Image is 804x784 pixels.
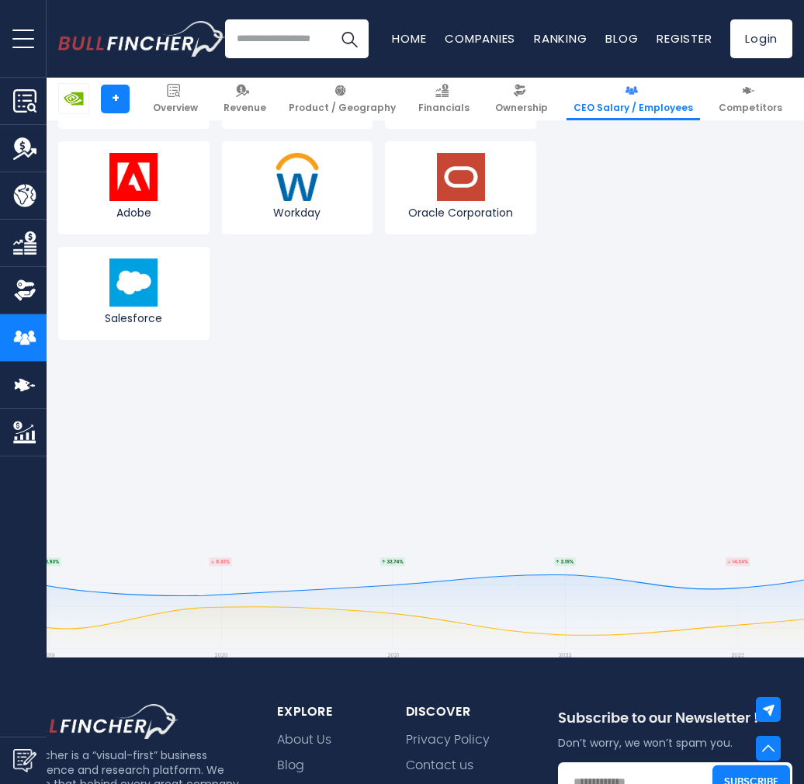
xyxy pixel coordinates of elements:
a: Salesforce [58,247,210,340]
a: Overview [146,78,205,120]
img: CRM logo [109,258,158,307]
a: Go to homepage [58,21,225,57]
a: Workday [222,141,373,234]
a: CEO Salary / Employees [567,78,700,120]
img: Bullfincher logo [58,21,226,57]
div: Subscribe to our Newsletter ! [558,710,792,736]
a: Revenue [217,78,273,120]
span: Overview [153,102,198,114]
a: Blog [605,30,638,47]
a: Ranking [534,30,587,47]
a: Register [657,30,712,47]
span: CEO Salary / Employees [574,102,693,114]
a: Blog [277,758,304,773]
a: About Us [277,733,331,748]
a: + [101,85,130,113]
a: Companies [445,30,515,47]
span: Adobe [62,206,206,220]
a: Contact us [406,758,473,773]
img: footer logo [12,704,178,740]
span: Oracle Corporation [389,206,532,220]
span: Revenue [224,102,266,114]
a: Oracle Corporation [385,141,536,234]
a: Adobe [58,141,210,234]
div: Discover [406,704,535,720]
span: Salesforce [62,311,206,325]
span: Financials [418,102,470,114]
img: NVDA logo [59,84,88,113]
img: WDAY logo [273,153,321,201]
img: Ownership [13,279,36,302]
button: Search [330,19,369,58]
a: Competitors [712,78,789,120]
a: Ownership [488,78,555,120]
img: ADBE logo [109,153,158,201]
p: Don’t worry, we won’t spam you. [558,736,792,750]
img: ORCL logo [437,153,485,201]
a: Privacy Policy [406,733,490,748]
a: Product / Geography [282,78,403,120]
a: Home [392,30,426,47]
a: Login [730,19,792,58]
a: Financials [411,78,477,120]
span: Product / Geography [289,102,396,114]
span: Workday [226,206,369,220]
div: explore [277,704,383,720]
span: Competitors [719,102,782,114]
span: Ownership [495,102,548,114]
